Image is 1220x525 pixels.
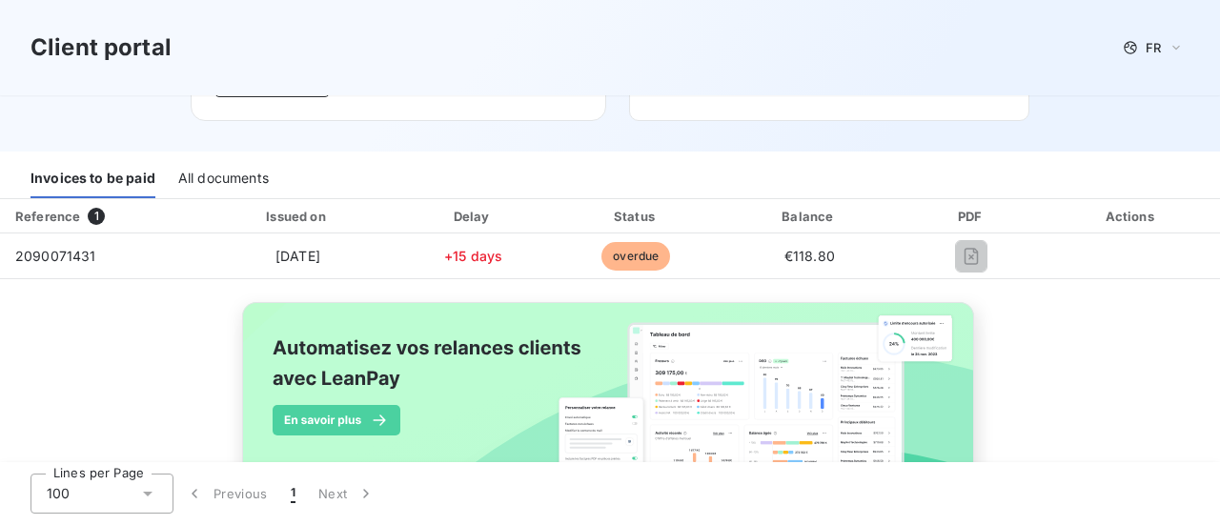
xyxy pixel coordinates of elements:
button: 1 [279,474,307,514]
div: Invoices to be paid [30,158,155,198]
button: Previous [173,474,279,514]
button: Next [307,474,387,514]
div: Balance [723,207,897,226]
span: 2090071431 [15,248,96,264]
div: Issued on [206,207,390,226]
span: €118.80 [784,248,835,264]
div: PDF [904,207,1039,226]
div: Delay [397,207,549,226]
div: All documents [178,158,269,198]
span: 100 [47,484,70,503]
span: [DATE] [275,248,320,264]
div: Actions [1047,207,1216,226]
div: Reference [15,209,80,224]
span: FR [1146,40,1161,55]
span: 1 [291,484,295,503]
span: overdue [601,242,670,271]
div: Status [557,207,715,226]
span: 1 [88,208,105,225]
img: banner [225,291,995,525]
span: +15 days [444,248,502,264]
h3: Client portal [30,30,172,65]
